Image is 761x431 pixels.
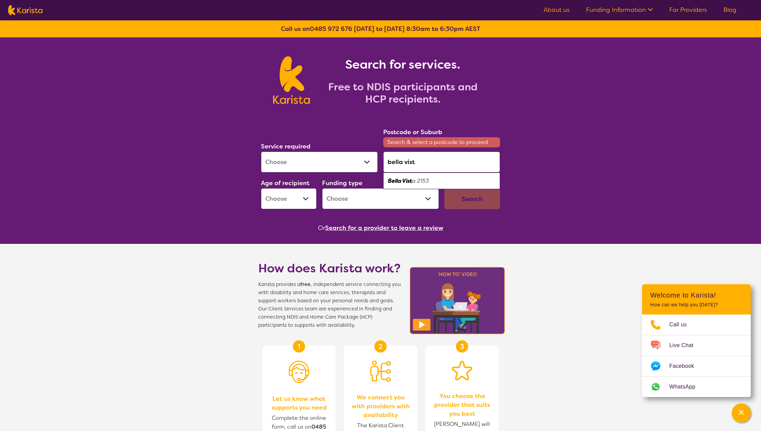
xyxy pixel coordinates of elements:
div: Bella Vista 2153 [387,175,497,187]
img: Person with headset icon [289,361,309,383]
span: Live Chat [669,340,702,351]
span: Let us know what supports you need [269,394,329,412]
h1: How does Karista work? [258,260,401,276]
span: Or [318,223,325,233]
span: WhatsApp [669,382,704,392]
input: Type [383,151,500,173]
h2: Free to NDIS participants and HCP recipients. [318,81,488,105]
a: Web link opens in a new tab. [642,377,751,397]
label: Postcode or Suburb [383,128,442,136]
label: Funding type [322,179,362,187]
span: Call us [669,320,695,330]
b: Call us on [DATE] to [DATE] 8:30am to 6:30pm AEST [281,25,480,33]
button: Search for a provider to leave a review [325,223,443,233]
span: Facebook [669,361,702,371]
b: free [300,281,311,288]
em: a 2153 [412,177,429,184]
img: Karista logo [273,56,309,104]
img: Star icon [452,361,472,380]
img: Karista video [408,265,507,336]
div: 2 [374,340,387,353]
h2: Welcome to Karista! [650,291,743,299]
em: Bella Vist [388,177,412,184]
span: Karista provides a , independent service connecting you with disability and home care services, t... [258,281,401,329]
a: About us [544,6,570,14]
span: Search & select a postcode to proceed [383,137,500,147]
button: Channel Menu [732,403,751,423]
label: Service required [261,142,311,150]
a: Blog [723,6,737,14]
p: How can we help you [DATE]? [650,302,743,308]
div: 3 [456,340,468,353]
div: Channel Menu [642,284,751,397]
label: Age of recipient [261,179,309,187]
img: Person being matched to services icon [370,361,391,382]
img: Karista logo [8,5,42,15]
span: We connect you with providers with availability [351,393,410,419]
a: For Providers [669,6,707,14]
span: You choose the provider that suits you best [432,392,492,418]
div: 1 [293,340,305,353]
a: Funding Information [586,6,653,14]
a: 0485 972 676 [310,25,352,33]
h1: Search for services. [318,56,488,73]
ul: Choose channel [642,315,751,397]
